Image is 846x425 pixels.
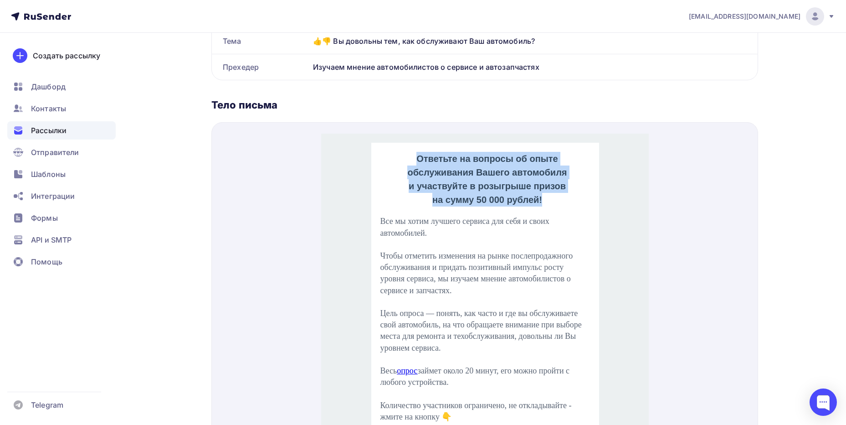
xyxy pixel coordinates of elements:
[689,12,800,21] span: [EMAIL_ADDRESS][DOMAIN_NAME]
[31,125,67,136] span: Рассылки
[31,256,62,267] span: Помощь
[309,28,758,54] div: 👍👎 Вы довольны тем, как обслуживают Ваш автомобиль?
[86,20,246,71] strong: Ответьте на вопросы об опыте обслуживания Вашего автомобиля и участвуйте в розыгрыше призов на су...
[31,81,66,92] span: Дашборд
[212,54,309,80] div: Прехедер
[128,298,200,324] a: Пройти опрос
[7,143,116,161] a: Отправители
[59,266,269,289] p: Количество участников ограничено, не откладывайте - жмите на кнопку 👇
[139,306,189,316] span: Пройти опрос
[31,191,75,202] span: Интеграции
[7,78,116,96] a: Дашборд
[212,28,309,54] div: Тема
[7,99,116,118] a: Контакты
[33,50,100,61] div: Создать рассылку
[31,399,63,410] span: Telegram
[59,232,269,254] p: Весь займет около 20 минут, его можно пройти с любого устройства.
[211,98,758,111] div: Тело письма
[31,103,66,114] span: Контакты
[689,7,835,26] a: [EMAIL_ADDRESS][DOMAIN_NAME]
[7,121,116,140] a: Рассылки
[31,169,66,180] span: Шаблоны
[31,212,58,223] span: Формы
[7,209,116,227] a: Формы
[76,233,97,242] a: опрос
[309,54,758,80] div: Изучаем мнение автомобилистов о сервисе и автозапчастях
[59,174,269,220] p: Цель опроса — понять, как часто и где вы обслуживаете свой автомобиль, на что обращаете внимание ...
[7,165,116,183] a: Шаблоны
[31,147,79,158] span: Отправители
[31,234,72,245] span: API и SMTP
[59,82,269,105] p: Все мы хотим лучшего сервиса для себя и своих автомобилей.
[59,117,269,163] p: Чтобы отметить изменения на рынке послепродажного обслуживания и придать позитивный импульс росту...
